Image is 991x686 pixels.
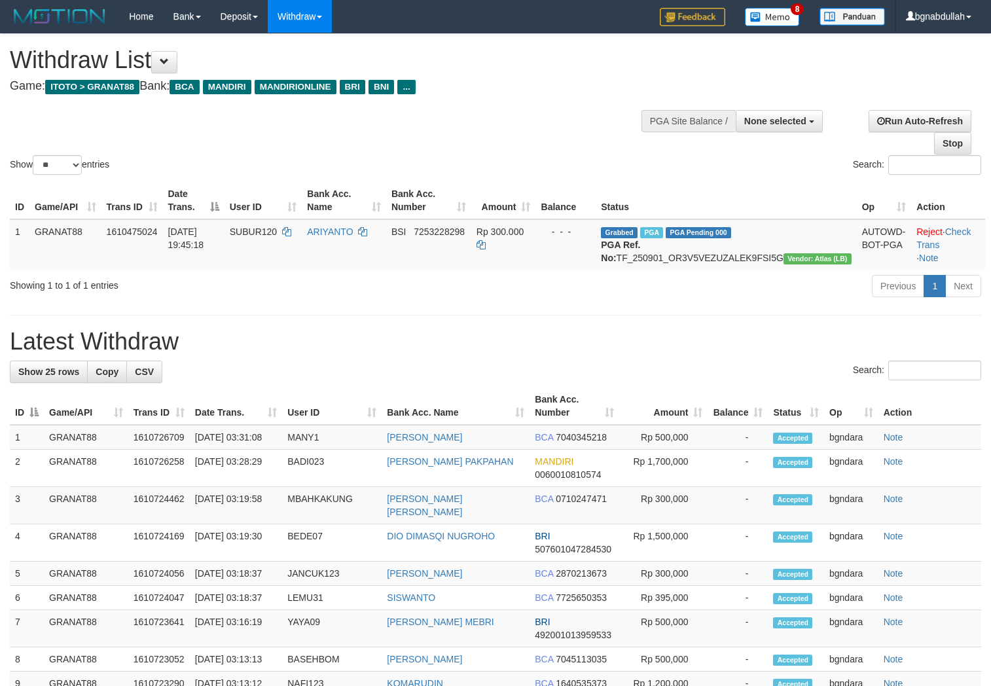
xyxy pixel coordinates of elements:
td: [DATE] 03:19:30 [190,524,282,562]
th: ID [10,182,29,219]
a: DIO DIMASQI NUGROHO [387,531,495,541]
span: BSI [391,226,406,237]
a: Previous [872,275,924,297]
th: Bank Acc. Number: activate to sort column ascending [386,182,471,219]
td: 3 [10,487,44,524]
img: Button%20Memo.svg [745,8,800,26]
th: Bank Acc. Number: activate to sort column ascending [530,388,619,425]
a: Stop [934,132,971,154]
td: AUTOWD-BOT-PGA [857,219,911,270]
td: 2 [10,450,44,487]
td: 1610723641 [128,610,190,647]
td: [DATE] 03:28:29 [190,450,282,487]
td: GRANAT88 [44,610,128,647]
span: Accepted [773,532,812,543]
td: bgndara [824,562,878,586]
a: Note [884,494,903,504]
td: BEDE07 [282,524,382,562]
th: Status [596,182,856,219]
h4: Game: Bank: [10,80,647,93]
td: YAYA09 [282,610,382,647]
td: - [708,610,768,647]
span: Rp 300.000 [477,226,524,237]
td: bgndara [824,586,878,610]
div: PGA Site Balance / [641,110,736,132]
td: 1610724056 [128,562,190,586]
td: 8 [10,647,44,672]
th: ID: activate to sort column descending [10,388,44,425]
td: Rp 395,000 [619,586,708,610]
td: 1 [10,425,44,450]
td: · · [911,219,985,270]
td: LEMU31 [282,586,382,610]
a: Note [884,456,903,467]
th: Op: activate to sort column ascending [824,388,878,425]
a: [PERSON_NAME] [387,654,462,664]
a: Note [884,592,903,603]
th: Balance [535,182,596,219]
label: Search: [853,155,981,175]
span: None selected [744,116,806,126]
span: 1610475024 [107,226,158,237]
th: Date Trans.: activate to sort column ascending [190,388,282,425]
span: Accepted [773,457,812,468]
img: panduan.png [820,8,885,26]
a: Show 25 rows [10,361,88,383]
span: BCA [535,494,553,504]
td: - [708,647,768,672]
td: Rp 1,700,000 [619,450,708,487]
button: None selected [736,110,823,132]
th: Action [911,182,985,219]
td: - [708,586,768,610]
td: [DATE] 03:19:58 [190,487,282,524]
td: Rp 500,000 [619,647,708,672]
span: BRI [535,617,550,627]
a: Check Trans [916,226,971,250]
a: CSV [126,361,162,383]
td: [DATE] 03:13:13 [190,647,282,672]
span: PGA Pending [666,227,731,238]
span: ITOTO > GRANAT88 [45,80,139,94]
td: 1610726709 [128,425,190,450]
td: GRANAT88 [44,487,128,524]
a: Next [945,275,981,297]
span: Grabbed [601,227,638,238]
th: Amount: activate to sort column ascending [619,388,708,425]
h1: Latest Withdraw [10,329,981,355]
td: TF_250901_OR3V5VEZUZALEK9FSI5G [596,219,856,270]
td: GRANAT88 [44,647,128,672]
span: Accepted [773,617,812,628]
div: Showing 1 to 1 of 1 entries [10,274,403,292]
td: - [708,487,768,524]
td: MBAHKAKUNG [282,487,382,524]
span: Copy [96,367,118,377]
a: [PERSON_NAME] [PERSON_NAME] [387,494,462,517]
th: User ID: activate to sort column ascending [225,182,302,219]
span: Copy 2870213673 to clipboard [556,568,607,579]
span: BCA [535,568,553,579]
th: Date Trans.: activate to sort column descending [163,182,225,219]
td: GRANAT88 [44,562,128,586]
b: PGA Ref. No: [601,240,640,263]
span: 8 [791,3,804,15]
td: [DATE] 03:16:19 [190,610,282,647]
span: ... [397,80,415,94]
span: BCA [535,654,553,664]
span: Copy 492001013959533 to clipboard [535,630,611,640]
th: User ID: activate to sort column ascending [282,388,382,425]
td: bgndara [824,425,878,450]
span: Accepted [773,655,812,666]
span: [DATE] 19:45:18 [168,226,204,250]
a: 1 [924,275,946,297]
span: Accepted [773,569,812,580]
td: Rp 1,500,000 [619,524,708,562]
div: - - - [541,225,590,238]
select: Showentries [33,155,82,175]
a: [PERSON_NAME] [387,568,462,579]
span: MANDIRIONLINE [255,80,336,94]
a: Note [884,531,903,541]
td: 4 [10,524,44,562]
td: bgndara [824,450,878,487]
td: bgndara [824,524,878,562]
td: 5 [10,562,44,586]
